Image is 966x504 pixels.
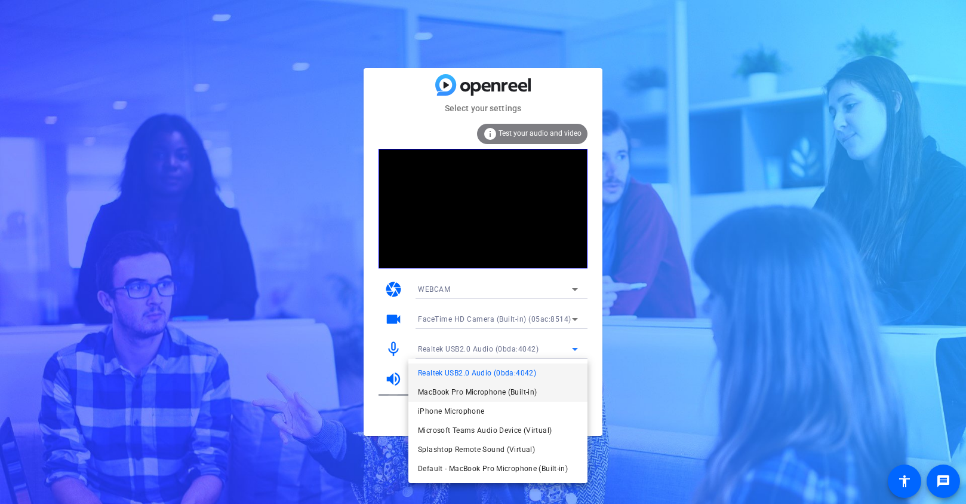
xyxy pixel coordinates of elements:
span: MacBook Pro Microphone (Built-in) [418,385,537,399]
span: iPhone Microphone [418,404,484,419]
span: Microsoft Teams Audio Device (Virtual) [418,423,552,438]
span: Realtek USB2.0 Audio (0bda:4042) [418,366,536,380]
span: Default - MacBook Pro Microphone (Built-in) [418,462,568,476]
span: Splashtop Remote Sound (Virtual) [418,442,535,457]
